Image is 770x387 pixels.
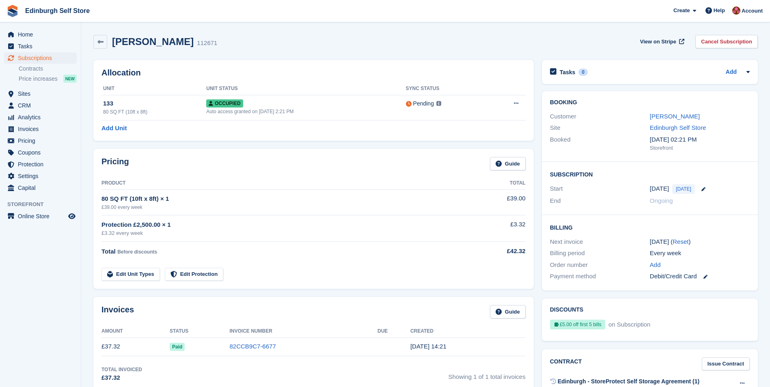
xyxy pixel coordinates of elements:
[550,184,650,194] div: Start
[18,100,67,111] span: CRM
[436,101,441,106] img: icon-info-grey-7440780725fd019a000dd9b08b2336e03edf1995a4989e88bcd33f0948082b44.svg
[4,211,77,222] a: menu
[18,170,67,182] span: Settings
[206,99,243,107] span: Occupied
[550,223,750,231] h2: Billing
[726,68,737,77] a: Add
[650,260,661,270] a: Add
[18,112,67,123] span: Analytics
[197,39,217,48] div: 112671
[101,338,170,356] td: £37.32
[650,249,750,258] div: Every week
[101,229,469,237] div: £3.32 every week
[4,123,77,135] a: menu
[550,135,650,152] div: Booked
[18,29,67,40] span: Home
[550,112,650,121] div: Customer
[607,321,650,328] span: on Subscription
[410,343,446,350] time: 2025-10-06 13:21:27 UTC
[650,113,700,120] a: [PERSON_NAME]
[206,108,405,115] div: Auto access granted on [DATE] 2:21 PM
[19,65,77,73] a: Contracts
[6,5,19,17] img: stora-icon-8386f47178a22dfd0bd8f6a31ec36ba5ce8667c1dd55bd0f319d3a0aa187defe.svg
[101,268,160,281] a: Edit Unit Types
[101,68,526,77] h2: Allocation
[650,144,750,152] div: Storefront
[170,325,229,338] th: Status
[406,82,487,95] th: Sync Status
[550,320,605,329] div: £5.00 off first 5 bills
[103,108,206,116] div: 80 SQ FT (10ft x 8ft)
[469,215,526,242] td: £3.32
[101,248,116,255] span: Total
[19,75,58,83] span: Price increases
[672,184,695,194] span: [DATE]
[230,325,378,338] th: Invoice Number
[206,82,405,95] th: Unit Status
[550,272,650,281] div: Payment method
[18,123,67,135] span: Invoices
[550,99,750,106] h2: Booking
[101,325,170,338] th: Amount
[578,69,588,76] div: 0
[18,52,67,64] span: Subscriptions
[490,305,526,318] a: Guide
[101,194,469,204] div: 80 SQ FT (10ft x 8ft) × 1
[650,135,750,144] div: [DATE] 02:21 PM
[702,357,750,371] a: Issue Contract
[67,211,77,221] a: Preview store
[18,159,67,170] span: Protection
[469,189,526,215] td: £39.00
[101,366,142,373] div: Total Invoiced
[4,135,77,146] a: menu
[550,357,582,371] h2: Contract
[550,196,650,206] div: End
[650,237,750,247] div: [DATE] ( )
[101,124,127,133] a: Add Unit
[4,182,77,193] a: menu
[673,238,688,245] a: Reset
[4,159,77,170] a: menu
[550,307,750,313] h2: Discounts
[650,272,750,281] div: Debit/Credit Card
[650,197,673,204] span: Ongoing
[560,69,576,76] h2: Tasks
[18,211,67,222] span: Online Store
[742,7,763,15] span: Account
[18,135,67,146] span: Pricing
[101,157,129,170] h2: Pricing
[18,182,67,193] span: Capital
[650,124,706,131] a: Edinburgh Self Store
[469,247,526,256] div: £42.32
[101,220,469,230] div: Protection £2,500.00 × 1
[22,4,93,17] a: Edinburgh Self Store
[101,177,469,190] th: Product
[165,268,223,281] a: Edit Protection
[4,100,77,111] a: menu
[4,112,77,123] a: menu
[714,6,725,15] span: Help
[4,170,77,182] a: menu
[650,184,669,193] time: 2025-10-06 00:00:00 UTC
[673,6,690,15] span: Create
[550,123,650,133] div: Site
[732,6,740,15] img: Lucy Michalec
[550,260,650,270] div: Order number
[4,88,77,99] a: menu
[4,52,77,64] a: menu
[695,35,758,48] a: Cancel Subscription
[7,200,81,209] span: Storefront
[469,177,526,190] th: Total
[18,147,67,158] span: Coupons
[550,170,750,178] h2: Subscription
[230,343,276,350] a: 82CCB9C7-6677
[558,377,700,386] div: Edinburgh - StoreProtect Self Storage Agreement (1)
[449,366,526,383] span: Showing 1 of 1 total invoices
[101,305,134,318] h2: Invoices
[112,36,194,47] h2: [PERSON_NAME]
[377,325,410,338] th: Due
[63,75,77,83] div: NEW
[170,343,185,351] span: Paid
[637,35,686,48] a: View on Stripe
[4,29,77,40] a: menu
